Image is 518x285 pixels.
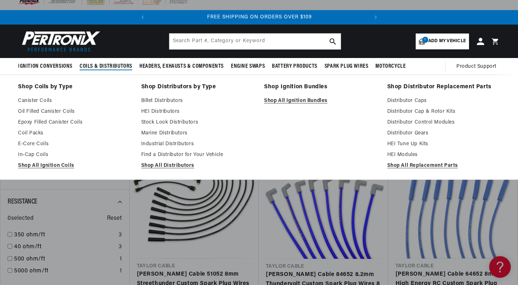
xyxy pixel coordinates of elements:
[150,13,369,21] div: Announcement
[18,58,76,75] summary: Ignition Conversions
[456,63,496,71] span: Product Support
[387,161,500,170] a: Shop All Replacement Parts
[150,13,369,21] div: 2 of 2
[416,34,469,49] a: 1Add my vehicle
[18,29,101,54] img: Pertronix
[8,198,37,205] span: Resistance
[76,58,136,75] summary: Coils & Distributors
[141,97,254,105] a: Billet Distributors
[387,118,500,127] a: Distributor Control Modules
[107,214,122,223] span: Reset
[18,140,131,148] a: E-Core Coils
[264,97,377,105] a: Shop All Ignition Bundles
[119,242,122,252] div: 3
[387,107,500,116] a: Distributor Cap & Rotor Kits
[272,63,317,70] span: Battery Products
[14,242,116,252] a: 40 ohm/ft
[387,97,500,105] a: Distributor Caps
[18,97,131,105] a: Canister Coils
[231,63,265,70] span: Engine Swaps
[80,63,132,70] span: Coils & Distributors
[141,107,254,116] a: HEI Distributors
[139,63,224,70] span: Headers, Exhausts & Components
[141,151,254,159] a: Find a Distributor for Your Vehicle
[207,14,312,20] span: FREE SHIPPING ON ORDERS OVER $109
[268,58,321,75] summary: Battery Products
[141,118,254,127] a: Stock Look Distributors
[18,107,131,116] a: Oil Filled Canister Coils
[321,58,372,75] summary: Spark Plug Wires
[387,151,500,159] a: HEI Modules
[18,118,131,127] a: Epoxy Filled Canister Coils
[387,82,500,92] a: Shop Distributor Replacement Parts
[372,58,409,75] summary: Motorcycle
[141,82,254,92] a: Shop Distributors by Type
[120,255,122,264] div: 1
[18,63,72,70] span: Ignition Conversions
[227,58,268,75] summary: Engine Swaps
[136,58,227,75] summary: Headers, Exhausts & Components
[387,140,500,148] a: HEI Tune Up Kits
[18,82,131,92] a: Shop Coils by Type
[141,129,254,138] a: Marine Distributors
[375,63,406,70] span: Motorcycle
[456,58,500,75] summary: Product Support
[8,214,34,223] span: 0 selected
[325,63,369,70] span: Spark Plug Wires
[422,37,428,43] span: 1
[428,38,466,45] span: Add my vehicle
[14,267,117,276] a: 5000 ohm/ft
[169,34,341,49] input: Search Part #, Category or Keyword
[387,129,500,138] a: Distributor Gears
[14,231,116,240] a: 350 ohm/ft
[141,140,254,148] a: Industrial Distributors
[120,267,122,276] div: 1
[325,34,341,49] button: search button
[369,10,383,25] button: Translation missing: en.sections.announcements.next_announcement
[264,82,377,92] a: Shop Ignition Bundles
[18,161,131,170] a: Shop All Ignition Coils
[18,129,131,138] a: Coil Packs
[18,151,131,159] a: In-Cap Coils
[135,10,150,25] button: Translation missing: en.sections.announcements.previous_announcement
[119,231,122,240] div: 3
[14,255,117,264] a: 500 ohm/ft
[141,161,254,170] a: Shop All Distributors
